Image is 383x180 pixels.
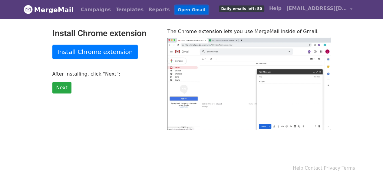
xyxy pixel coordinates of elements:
[286,5,347,12] span: [EMAIL_ADDRESS][DOMAIN_NAME]
[24,3,74,16] a: MergeMail
[113,4,146,16] a: Templates
[305,165,322,171] a: Contact
[267,2,284,15] a: Help
[52,71,158,77] p: After installing, click "Next":
[293,165,303,171] a: Help
[216,2,266,15] a: Daily emails left: 50
[324,165,340,171] a: Privacy
[342,165,355,171] a: Terms
[219,5,264,12] span: Daily emails left: 50
[167,28,331,35] p: The Chrome extension lets you use MergeMail inside of Gmail:
[284,2,355,17] a: [EMAIL_ADDRESS][DOMAIN_NAME]
[146,4,172,16] a: Reports
[24,5,33,14] img: MergeMail logo
[52,82,71,93] a: Next
[175,5,208,14] a: Open Gmail
[78,4,113,16] a: Campaigns
[52,45,138,59] a: Install Chrome extension
[52,28,158,39] h2: Install Chrome extension
[353,151,383,180] iframe: Chat Widget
